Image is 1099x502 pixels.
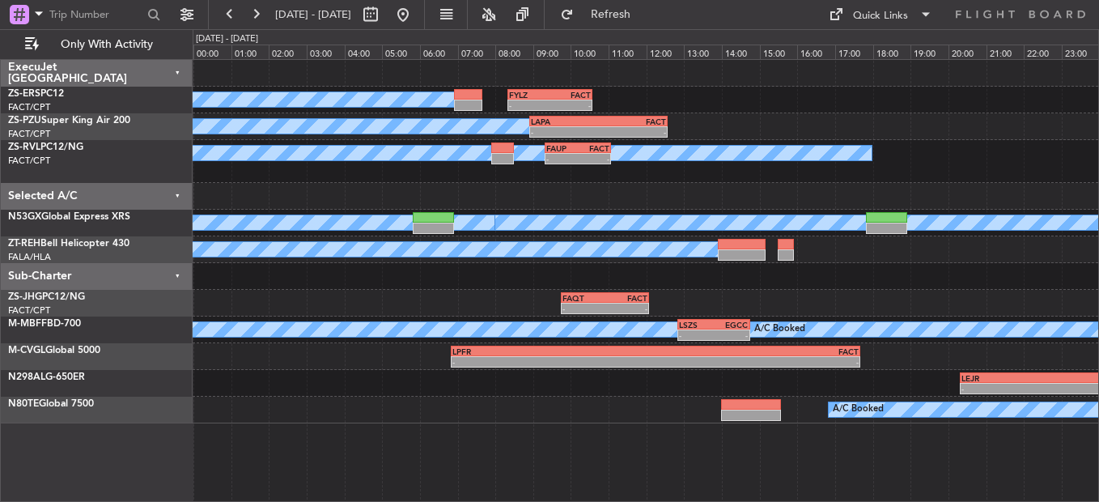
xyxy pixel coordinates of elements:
div: FACT [605,293,647,303]
div: A/C Booked [833,398,884,422]
span: Only With Activity [42,39,171,50]
a: ZS-ERSPC12 [8,89,64,99]
span: M-CVGL [8,346,45,355]
span: ZS-JHG [8,292,42,302]
div: - [452,357,656,367]
div: FYLZ [509,90,550,100]
div: - [605,304,647,313]
div: - [679,330,714,340]
div: - [599,127,667,137]
input: Trip Number [49,2,142,27]
div: 08:00 [495,45,533,59]
a: M-MBFFBD-700 [8,319,81,329]
div: 21:00 [987,45,1025,59]
a: FACT/CPT [8,155,50,167]
div: Quick Links [853,8,908,24]
div: A/C Booked [754,317,805,342]
a: M-CVGLGlobal 5000 [8,346,100,355]
span: ZS-ERS [8,89,40,99]
div: EGCC [714,320,749,330]
div: 07:00 [458,45,496,59]
a: N53GXGlobal Express XRS [8,212,130,222]
span: ZS-RVL [8,143,40,152]
span: N298AL [8,372,45,382]
a: N80TEGlobal 7500 [8,399,94,409]
span: M-MBFF [8,319,47,329]
span: N80TE [8,399,39,409]
a: ZS-RVLPC12/NG [8,143,83,152]
div: - [531,127,599,137]
div: LSZS [679,320,714,330]
a: FACT/CPT [8,128,50,140]
div: FACT [549,90,591,100]
div: 13:00 [684,45,722,59]
a: ZT-REHBell Helicopter 430 [8,239,129,249]
div: 12:00 [647,45,685,59]
div: FACT [599,117,667,126]
div: LPFR [452,347,656,356]
div: - [656,357,859,367]
div: LAPA [531,117,599,126]
div: 16:00 [797,45,835,59]
div: 20:00 [948,45,987,59]
a: ZS-JHGPC12/NG [8,292,85,302]
span: ZT-REH [8,239,40,249]
a: FACT/CPT [8,304,50,317]
div: FACT [578,143,609,153]
div: 09:00 [533,45,571,59]
div: 00:00 [193,45,231,59]
div: - [546,154,578,164]
div: 19:00 [910,45,948,59]
a: FACT/CPT [8,101,50,113]
a: ZS-PZUSuper King Air 200 [8,116,130,125]
div: 15:00 [760,45,798,59]
span: N53GX [8,212,41,222]
div: - [562,304,605,313]
span: Refresh [577,9,645,20]
div: - [714,330,749,340]
div: 18:00 [873,45,911,59]
span: ZS-PZU [8,116,41,125]
div: - [509,100,550,110]
div: 01:00 [231,45,269,59]
span: [DATE] - [DATE] [275,7,351,22]
div: 06:00 [420,45,458,59]
div: [DATE] - [DATE] [196,32,258,46]
div: - [549,100,591,110]
div: 14:00 [722,45,760,59]
div: 03:00 [307,45,345,59]
button: Quick Links [821,2,940,28]
div: 04:00 [345,45,383,59]
div: 05:00 [382,45,420,59]
div: 02:00 [269,45,307,59]
div: FAQT [562,293,605,303]
div: 11:00 [609,45,647,59]
button: Refresh [553,2,650,28]
div: FAUP [546,143,578,153]
a: N298ALG-650ER [8,372,85,382]
div: 10:00 [571,45,609,59]
div: FACT [656,347,859,356]
div: - [578,154,609,164]
div: 22:00 [1024,45,1062,59]
button: Only With Activity [18,32,176,57]
div: 17:00 [835,45,873,59]
a: FALA/HLA [8,251,51,263]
